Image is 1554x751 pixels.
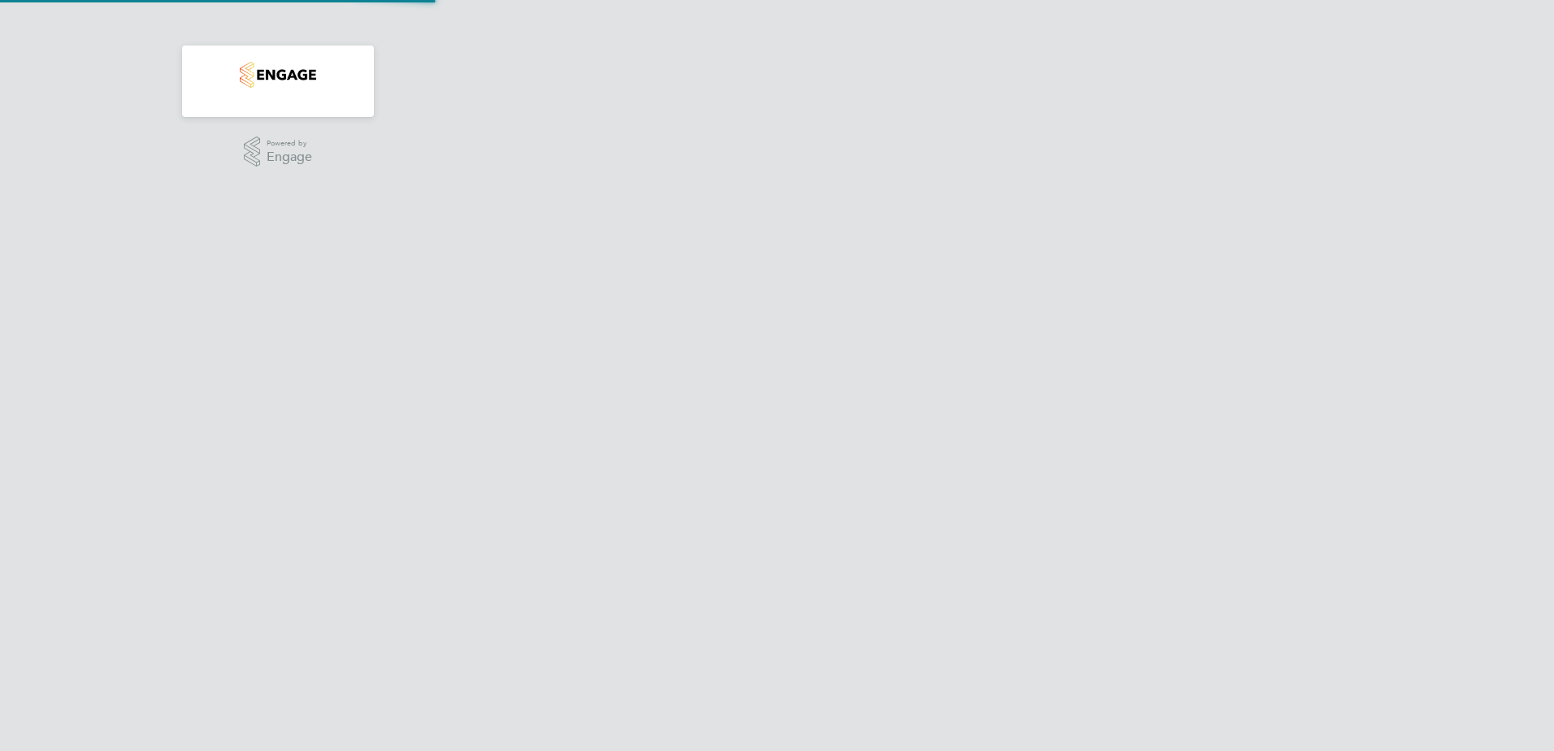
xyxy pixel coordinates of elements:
[267,137,312,150] span: Powered by
[182,46,374,117] nav: Main navigation
[267,150,312,164] span: Engage
[244,137,313,167] a: Powered byEngage
[240,62,315,88] img: countryside-properties-logo-retina.png
[202,62,354,88] a: Go to home page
